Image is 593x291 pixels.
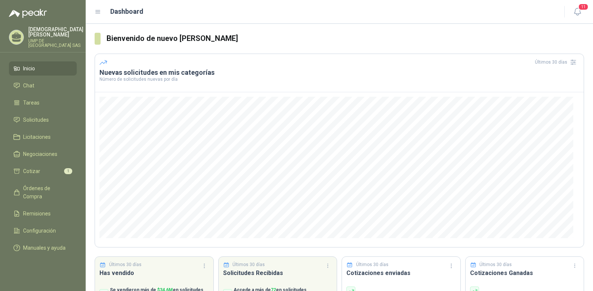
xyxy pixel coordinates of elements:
[535,56,579,68] div: Últimos 30 días
[9,96,77,110] a: Tareas
[99,77,579,81] p: Número de solicitudes nuevas por día
[23,64,35,73] span: Inicio
[346,268,456,278] h3: Cotizaciones enviadas
[578,3,589,10] span: 11
[23,184,70,201] span: Órdenes de Compra
[571,5,584,19] button: 11
[356,261,389,268] p: Últimos 30 días
[23,244,66,252] span: Manuales y ayuda
[9,147,77,161] a: Negociaciones
[99,68,579,77] h3: Nuevas solicitudes en mis categorías
[110,6,143,17] h1: Dashboard
[28,39,83,48] p: UMP DE [GEOGRAPHIC_DATA] SAS
[232,261,265,268] p: Últimos 30 días
[109,261,142,268] p: Últimos 30 días
[9,224,77,238] a: Configuración
[23,167,40,175] span: Cotizar
[470,268,580,278] h3: Cotizaciones Ganadas
[23,227,56,235] span: Configuración
[99,268,209,278] h3: Has vendido
[107,33,584,44] h3: Bienvenido de nuevo [PERSON_NAME]
[223,268,333,278] h3: Solicitudes Recibidas
[23,210,51,218] span: Remisiones
[23,81,34,90] span: Chat
[9,207,77,221] a: Remisiones
[9,181,77,204] a: Órdenes de Compra
[9,130,77,144] a: Licitaciones
[9,241,77,255] a: Manuales y ayuda
[28,27,83,37] p: [DEMOGRAPHIC_DATA] [PERSON_NAME]
[9,79,77,93] a: Chat
[9,164,77,178] a: Cotizar1
[9,61,77,76] a: Inicio
[479,261,512,268] p: Últimos 30 días
[23,116,49,124] span: Solicitudes
[64,168,72,174] span: 1
[23,133,51,141] span: Licitaciones
[9,9,47,18] img: Logo peakr
[23,99,39,107] span: Tareas
[9,113,77,127] a: Solicitudes
[23,150,57,158] span: Negociaciones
